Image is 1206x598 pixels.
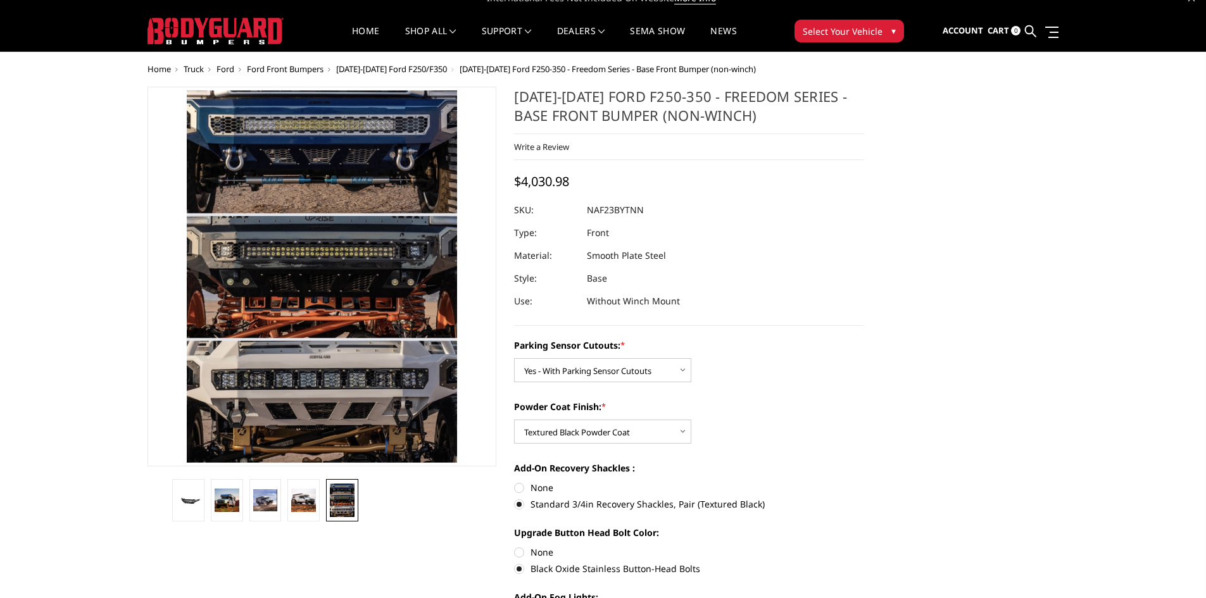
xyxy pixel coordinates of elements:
label: Add-On Recovery Shackles : [514,461,864,475]
span: Account [943,25,983,36]
span: Cart [988,25,1009,36]
img: Multiple lighting options [330,483,355,517]
a: Home [352,27,379,51]
a: Ford [217,63,234,75]
label: Parking Sensor Cutouts: [514,339,864,352]
label: Upgrade Button Head Bolt Color: [514,526,864,539]
img: 2023-2025 Ford F250-350 - Freedom Series - Base Front Bumper (non-winch) [253,489,278,512]
a: shop all [405,27,456,51]
dd: Smooth Plate Steel [587,244,666,267]
img: 2023-2025 Ford F250-350 - Freedom Series - Base Front Bumper (non-winch) [176,494,201,506]
span: [DATE]-[DATE] Ford F250-350 - Freedom Series - Base Front Bumper (non-winch) [460,63,756,75]
label: Standard 3/4in Recovery Shackles, Pair (Textured Black) [514,497,864,511]
dt: Material: [514,244,577,267]
a: Home [148,63,171,75]
span: Select Your Vehicle [803,25,883,38]
a: News [710,27,736,51]
a: Support [482,27,532,51]
dd: Front [587,221,609,244]
label: Black Oxide Stainless Button-Head Bolts [514,562,864,575]
span: ▾ [891,24,896,37]
img: 2023-2025 Ford F250-350 - Freedom Series - Base Front Bumper (non-winch) [215,489,239,511]
a: SEMA Show [630,27,685,51]
a: Truck [184,63,204,75]
h1: [DATE]-[DATE] Ford F250-350 - Freedom Series - Base Front Bumper (non-winch) [514,87,864,134]
a: Account [943,14,983,48]
a: Cart 0 [988,14,1021,48]
a: 2023-2025 Ford F250-350 - Freedom Series - Base Front Bumper (non-winch) [148,87,497,466]
label: Powder Coat Finish: [514,400,864,413]
img: BODYGUARD BUMPERS [148,18,284,44]
a: Dealers [557,27,605,51]
dd: Without Winch Mount [587,290,680,313]
button: Select Your Vehicle [795,20,904,42]
a: Write a Review [514,141,569,153]
a: [DATE]-[DATE] Ford F250/F350 [336,63,447,75]
img: 2023-2025 Ford F250-350 - Freedom Series - Base Front Bumper (non-winch) [291,489,316,512]
iframe: Chat Widget [1143,537,1206,598]
dd: Base [587,267,607,290]
a: Ford Front Bumpers [247,63,323,75]
span: 0 [1011,26,1021,35]
dt: Type: [514,221,577,244]
span: $4,030.98 [514,173,569,190]
label: None [514,481,864,494]
dd: NAF23BYTNN [587,199,644,221]
dt: Style: [514,267,577,290]
dt: SKU: [514,199,577,221]
label: None [514,545,864,559]
dt: Use: [514,290,577,313]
